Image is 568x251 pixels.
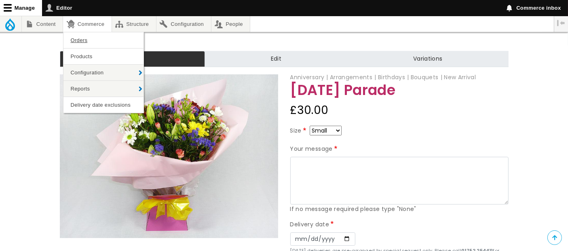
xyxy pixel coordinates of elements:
[444,73,476,81] span: New Arrival
[205,51,347,67] a: Edit
[60,74,278,238] img: Carnival Parade
[347,51,508,67] a: Variations
[290,126,308,136] label: Size
[112,16,156,32] a: Structure
[22,16,63,32] a: Content
[63,65,144,80] a: Configuration
[156,16,211,32] a: Configuration
[554,16,568,30] button: Vertical orientation
[290,101,509,120] div: £30.00
[63,81,144,97] a: Reports
[290,82,509,98] h1: [DATE] Parade
[54,51,515,67] nav: Tabs
[63,97,144,113] a: Delivery date exclusions
[60,51,205,67] a: View
[290,205,509,214] div: If no message required please type "None"
[63,49,144,64] a: Products
[211,16,250,32] a: People
[63,32,144,48] a: Orders
[290,220,336,230] label: Delivery date
[63,16,111,32] a: Commerce
[330,73,376,81] span: Arrangements
[378,73,409,81] span: Birthdays
[290,144,339,154] label: Your message
[290,73,328,81] span: Anniversary
[411,73,442,81] span: Bouquets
